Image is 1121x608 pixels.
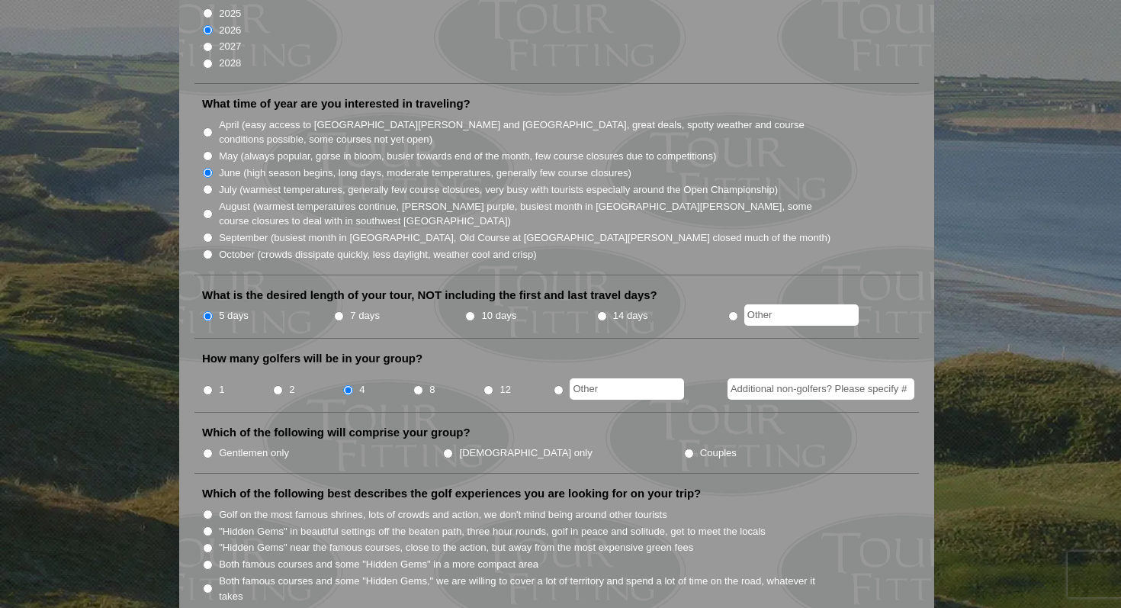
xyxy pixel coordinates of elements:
[744,304,859,326] input: Other
[289,382,294,397] label: 2
[219,23,241,38] label: 2026
[219,56,241,71] label: 2028
[499,382,511,397] label: 12
[219,6,241,21] label: 2025
[350,308,380,323] label: 7 days
[482,308,517,323] label: 10 days
[219,540,693,555] label: "Hidden Gems" near the famous courses, close to the action, but away from the most expensive gree...
[700,446,737,461] label: Couples
[202,96,471,111] label: What time of year are you interested in traveling?
[429,382,435,397] label: 8
[219,446,289,461] label: Gentlemen only
[219,149,716,164] label: May (always popular, gorse in bloom, busier towards end of the month, few course closures due to ...
[570,378,684,400] input: Other
[460,446,593,461] label: [DEMOGRAPHIC_DATA] only
[219,524,766,539] label: "Hidden Gems" in beautiful settings off the beaten path, three hour rounds, golf in peace and sol...
[219,557,538,572] label: Both famous courses and some "Hidden Gems" in a more compact area
[219,382,224,397] label: 1
[219,230,830,246] label: September (busiest month in [GEOGRAPHIC_DATA], Old Course at [GEOGRAPHIC_DATA][PERSON_NAME] close...
[359,382,365,397] label: 4
[613,308,648,323] label: 14 days
[202,351,422,366] label: How many golfers will be in your group?
[219,574,832,603] label: Both famous courses and some "Hidden Gems," we are willing to cover a lot of territory and spend ...
[219,117,832,147] label: April (easy access to [GEOGRAPHIC_DATA][PERSON_NAME] and [GEOGRAPHIC_DATA], great deals, spotty w...
[202,425,471,440] label: Which of the following will comprise your group?
[728,378,914,400] input: Additional non-golfers? Please specify #
[202,288,657,303] label: What is the desired length of your tour, NOT including the first and last travel days?
[219,166,631,181] label: June (high season begins, long days, moderate temperatures, generally few course closures)
[219,39,241,54] label: 2027
[219,199,832,229] label: August (warmest temperatures continue, [PERSON_NAME] purple, busiest month in [GEOGRAPHIC_DATA][P...
[219,182,778,198] label: July (warmest temperatures, generally few course closures, very busy with tourists especially aro...
[219,308,249,323] label: 5 days
[219,247,537,262] label: October (crowds dissipate quickly, less daylight, weather cool and crisp)
[219,507,667,523] label: Golf on the most famous shrines, lots of crowds and action, we don't mind being around other tour...
[202,486,701,501] label: Which of the following best describes the golf experiences you are looking for on your trip?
